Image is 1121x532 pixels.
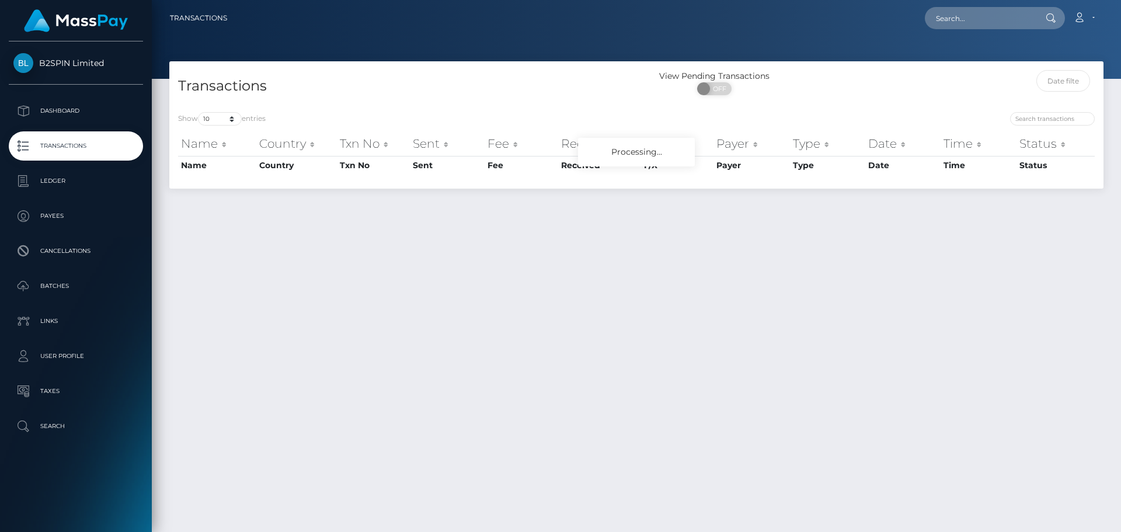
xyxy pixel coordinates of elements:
th: Txn No [337,156,410,175]
a: Transactions [170,6,227,30]
img: MassPay Logo [24,9,128,32]
th: Sent [410,132,485,155]
p: Links [13,312,138,330]
th: Received [558,156,641,175]
th: Received [558,132,641,155]
a: Payees [9,201,143,231]
div: Processing... [578,138,695,166]
th: F/X [641,132,713,155]
p: User Profile [13,347,138,365]
p: Dashboard [13,102,138,120]
th: Status [1016,156,1095,175]
a: Transactions [9,131,143,161]
th: Txn No [337,132,410,155]
p: Payees [13,207,138,225]
a: Dashboard [9,96,143,126]
p: Search [13,418,138,435]
a: Ledger [9,166,143,196]
p: Transactions [13,137,138,155]
th: Type [790,132,865,155]
th: Status [1016,132,1095,155]
p: Cancellations [13,242,138,260]
th: Fee [485,132,558,155]
img: B2SPIN Limited [13,53,33,73]
th: Date [865,132,941,155]
th: Name [178,132,256,155]
th: Payer [713,156,790,175]
th: Time [941,156,1016,175]
p: Ledger [13,172,138,190]
th: Date [865,156,941,175]
p: Batches [13,277,138,295]
span: B2SPIN Limited [9,58,143,68]
th: Time [941,132,1016,155]
th: Fee [485,156,558,175]
span: OFF [704,82,733,95]
input: Search transactions [1010,112,1095,126]
a: Search [9,412,143,441]
input: Search... [925,7,1035,29]
a: Cancellations [9,237,143,266]
th: Payer [713,132,790,155]
a: Batches [9,272,143,301]
h4: Transactions [178,76,628,96]
p: Taxes [13,383,138,400]
input: Date filter [1036,70,1091,92]
label: Show entries [178,112,266,126]
a: User Profile [9,342,143,371]
a: Taxes [9,377,143,406]
div: View Pending Transactions [636,70,792,82]
th: Country [256,156,337,175]
th: Sent [410,156,485,175]
a: Links [9,307,143,336]
th: Type [790,156,865,175]
th: Name [178,156,256,175]
select: Showentries [198,112,242,126]
th: Country [256,132,337,155]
